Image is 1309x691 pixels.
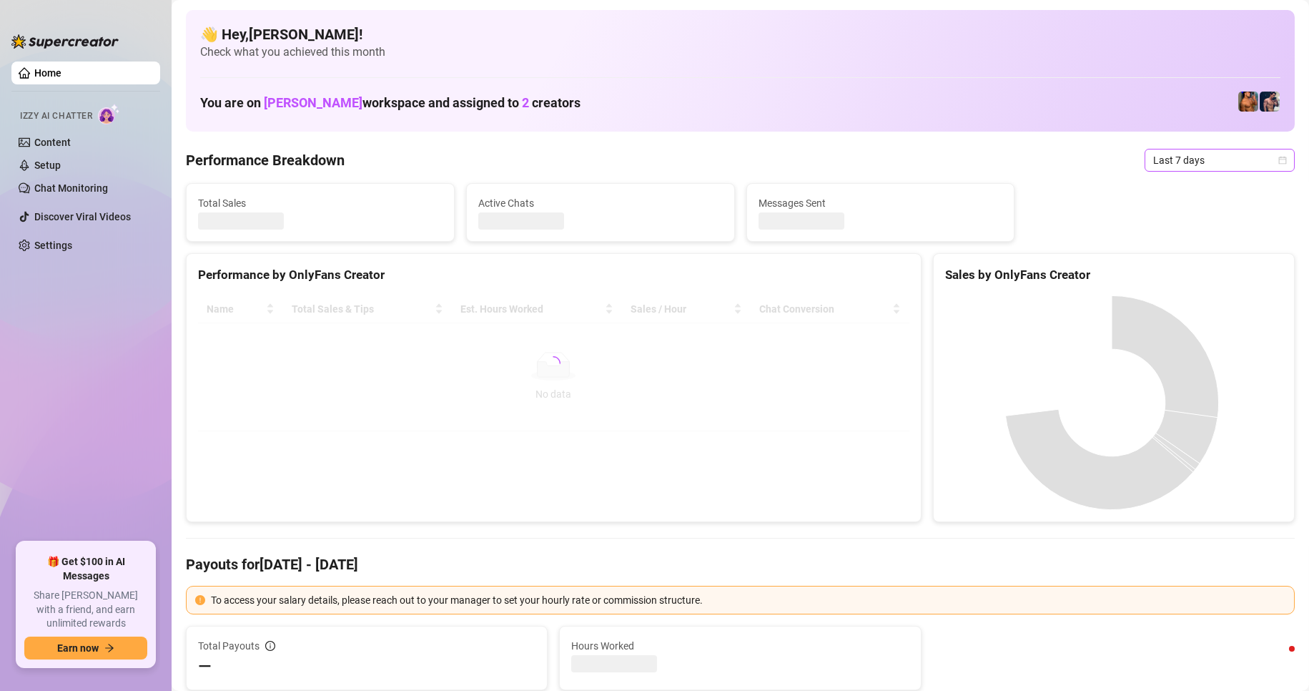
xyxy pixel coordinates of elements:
[24,637,147,660] button: Earn nowarrow-right
[11,34,119,49] img: logo-BBDzfeDw.svg
[198,638,260,654] span: Total Payouts
[20,109,92,123] span: Izzy AI Chatter
[478,195,723,211] span: Active Chats
[198,265,909,285] div: Performance by OnlyFans Creator
[24,589,147,631] span: Share [PERSON_NAME] with a friend, and earn unlimited rewards
[200,95,581,111] h1: You are on workspace and assigned to creators
[1260,92,1280,112] img: Axel
[57,642,99,654] span: Earn now
[34,211,131,222] a: Discover Viral Videos
[1278,156,1287,165] span: calendar
[186,150,345,170] h4: Performance Breakdown
[195,595,205,605] span: exclamation-circle
[200,24,1280,44] h4: 👋 Hey, [PERSON_NAME] !
[522,95,529,110] span: 2
[211,592,1285,608] div: To access your salary details, please reach out to your manager to set your hourly rate or commis...
[198,655,212,678] span: —
[265,641,275,651] span: info-circle
[186,554,1295,574] h4: Payouts for [DATE] - [DATE]
[34,240,72,251] a: Settings
[34,160,61,171] a: Setup
[104,643,114,653] span: arrow-right
[98,104,120,124] img: AI Chatter
[198,195,443,211] span: Total Sales
[759,195,1003,211] span: Messages Sent
[264,95,362,110] span: [PERSON_NAME]
[545,355,562,372] span: loading
[1153,150,1286,171] span: Last 7 days
[200,44,1280,60] span: Check what you achieved this month
[945,265,1283,285] div: Sales by OnlyFans Creator
[34,137,71,148] a: Content
[1238,92,1258,112] img: JG
[24,555,147,583] span: 🎁 Get $100 in AI Messages
[34,67,61,79] a: Home
[34,182,108,194] a: Chat Monitoring
[571,638,909,654] span: Hours Worked
[1260,642,1295,677] iframe: Intercom live chat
